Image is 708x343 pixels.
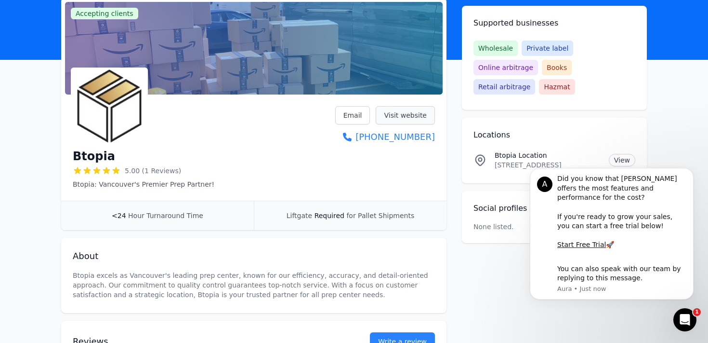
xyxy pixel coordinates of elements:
[112,212,126,220] span: <24
[71,8,138,19] span: Accepting clients
[125,166,181,176] span: 5.00 (1 Reviews)
[335,106,370,124] a: Email
[473,203,635,214] h2: Social profiles
[495,151,601,160] p: Btopia Location
[515,165,708,336] iframe: Intercom notifications message
[495,160,601,170] p: [STREET_ADDRESS]
[73,271,435,300] p: Btopia excels as Vancouver's leading prep center, known for our efficiency, accuracy, and detail-...
[473,41,518,56] span: Wholesale
[473,79,535,95] span: Retail arbitrage
[376,106,435,124] a: Visit website
[73,179,214,189] p: Btopia: Vancouver's Premier Prep Partner!
[473,60,538,75] span: Online arbitrage
[673,308,696,331] iframe: Intercom live chat
[473,222,514,232] p: None listed.
[73,69,146,143] img: Btopia
[73,249,435,263] h2: About
[128,212,203,220] span: Hour Turnaround Time
[287,212,312,220] span: Liftgate
[73,149,115,164] h1: Btopia
[542,60,572,75] span: Books
[335,130,435,144] a: [PHONE_NUMBER]
[473,129,635,141] h2: Locations
[522,41,573,56] span: Private label
[609,154,635,166] a: View
[539,79,575,95] span: Hazmat
[315,212,344,220] span: Required
[473,17,635,29] h2: Supported businesses
[693,308,701,316] span: 1
[346,212,414,220] span: for Pallet Shipments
